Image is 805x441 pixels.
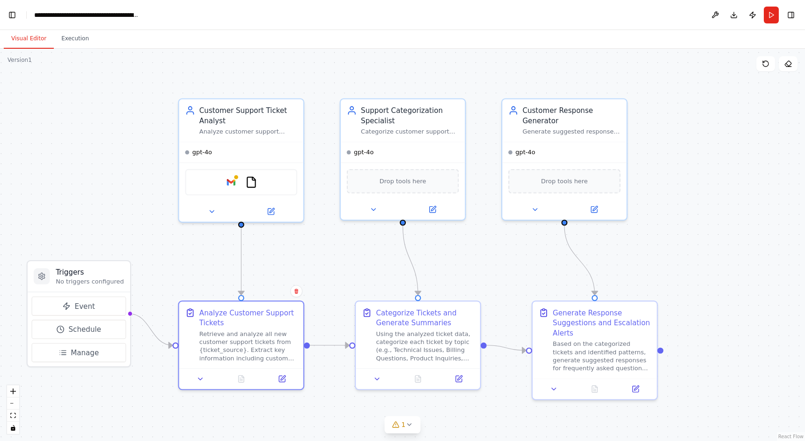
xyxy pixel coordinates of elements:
[7,385,19,397] button: zoom in
[522,105,620,126] div: Customer Response Generator
[354,149,373,157] span: gpt-4o
[6,8,19,22] button: Hide left sidebar
[4,29,54,49] button: Visual Editor
[340,98,466,221] div: Support Categorization SpecialistCategorize customer support tickets by topic (technical issues, ...
[199,330,297,362] div: Retrieve and analyze all new customer support tickets from {ticket_source}. Extract key informati...
[361,127,459,135] div: Categorize customer support tickets by topic (technical issues, billing, product questions, compl...
[7,422,19,434] button: toggle interactivity
[618,383,653,395] button: Open in side panel
[376,307,474,328] div: Categorize Tickets and Generate Summaries
[553,340,651,372] div: Based on the categorized tickets and identified patterns, generate suggested responses for freque...
[56,267,124,277] h3: Triggers
[501,98,628,221] div: Customer Response GeneratorGenerate suggested responses for frequently asked questions and common...
[404,203,461,216] button: Open in side panel
[71,348,99,358] span: Manage
[245,176,257,188] img: FileReadTool
[573,383,616,395] button: No output available
[396,373,439,385] button: No output available
[380,176,426,187] span: Drop tools here
[7,56,32,64] div: Version 1
[487,340,526,355] g: Edge from bf98882f-5a9b-4833-819c-d4e87f413678 to aa6c3ce5-8bc2-4050-b667-762e907b9089
[541,176,588,187] span: Drop tools here
[129,309,173,351] g: Edge from triggers to c632c7ad-55cd-4909-8266-6664148ad84d
[522,127,620,135] div: Generate suggested responses for frequently asked questions and common issues. Create escalation ...
[54,29,96,49] button: Execution
[385,416,421,434] button: 1
[75,301,95,311] span: Event
[32,343,126,362] button: Manage
[310,340,349,351] g: Edge from c632c7ad-55cd-4909-8266-6664148ad84d to bf98882f-5a9b-4833-819c-d4e87f413678
[7,397,19,410] button: zoom out
[27,260,131,367] div: TriggersNo triggers configuredEventScheduleManage
[361,105,459,126] div: Support Categorization Specialist
[225,176,237,188] img: Google gmail
[515,149,535,157] span: gpt-4o
[398,226,423,295] g: Edge from e0892b7e-34ad-41f7-a062-c7996eee6d47 to bf98882f-5a9b-4833-819c-d4e87f413678
[778,434,804,439] a: React Flow attribution
[264,373,299,385] button: Open in side panel
[220,373,263,385] button: No output available
[192,149,212,157] span: gpt-4o
[7,385,19,434] div: React Flow controls
[376,330,474,362] div: Using the analyzed ticket data, categorize each ticket by topic (e.g., Technical Issues, Billing ...
[56,277,124,285] p: No triggers configured
[290,285,302,297] button: Delete node
[402,420,406,429] span: 1
[32,320,126,339] button: Schedule
[441,373,476,385] button: Open in side panel
[199,105,297,126] div: Customer Support Ticket Analyst
[553,307,651,338] div: Generate Response Suggestions and Escalation Alerts
[532,300,658,400] div: Generate Response Suggestions and Escalation AlertsBased on the categorized tickets and identifie...
[199,307,297,328] div: Analyze Customer Support Tickets
[69,324,101,335] span: Schedule
[178,98,304,223] div: Customer Support Ticket AnalystAnalyze customer support tickets from {ticket_source} to extract k...
[784,8,798,22] button: Hide right sidebar
[559,226,600,295] g: Edge from cad40a38-7240-4d05-8d79-55c0068a1a04 to aa6c3ce5-8bc2-4050-b667-762e907b9089
[565,203,622,216] button: Open in side panel
[242,205,300,217] button: Open in side panel
[178,300,304,390] div: Analyze Customer Support TicketsRetrieve and analyze all new customer support tickets from {ticke...
[236,228,247,295] g: Edge from 83432455-6ebf-412c-b724-149e4117d821 to c632c7ad-55cd-4909-8266-6664148ad84d
[199,127,297,135] div: Analyze customer support tickets from {ticket_source} to extract key information, determine urgen...
[355,300,481,390] div: Categorize Tickets and Generate SummariesUsing the analyzed ticket data, categorize each ticket b...
[7,410,19,422] button: fit view
[34,10,139,20] nav: breadcrumb
[32,297,126,316] button: Event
